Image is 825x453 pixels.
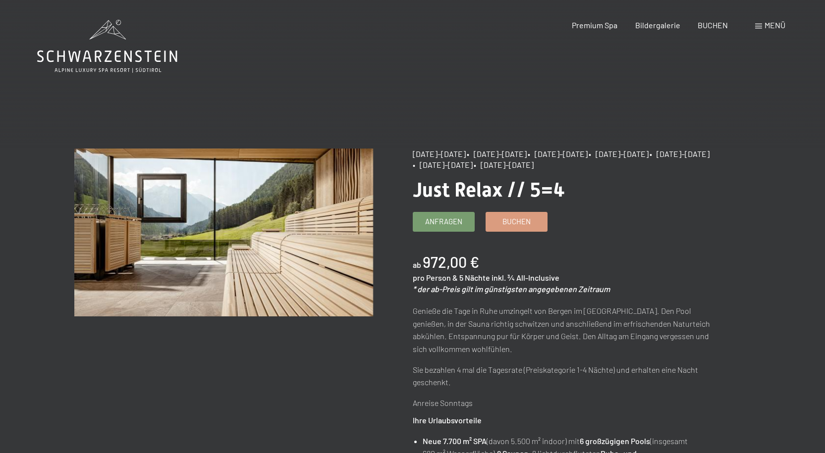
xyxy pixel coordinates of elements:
[413,260,421,269] span: ab
[459,273,490,282] span: 5 Nächte
[413,160,473,169] span: • [DATE]–[DATE]
[413,284,610,294] em: * der ab-Preis gilt im günstigsten angegebenen Zeitraum
[74,149,373,316] img: Just Relax // 5=4
[486,212,547,231] a: Buchen
[413,212,474,231] a: Anfragen
[425,216,462,227] span: Anfragen
[765,20,785,30] span: Menü
[423,436,487,446] strong: Neue 7.700 m² SPA
[413,273,458,282] span: pro Person &
[502,216,531,227] span: Buchen
[413,178,565,201] span: Just Relax // 5=4
[413,397,712,409] p: Anreise Sonntags
[580,436,650,446] strong: 6 großzügigen Pools
[423,253,479,271] b: 972,00 €
[589,149,649,158] span: • [DATE]–[DATE]
[650,149,710,158] span: • [DATE]–[DATE]
[413,304,712,355] p: Genieße die Tage in Ruhe umzingelt von Bergen im [GEOGRAPHIC_DATA]. Den Pool genießen, in der Sau...
[635,20,680,30] a: Bildergalerie
[413,415,482,425] strong: Ihre Urlaubsvorteile
[413,363,712,389] p: Sie bezahlen 4 mal die Tagesrate (Preiskategorie 1-4 Nächte) und erhalten eine Nacht geschenkt.
[528,149,588,158] span: • [DATE]–[DATE]
[572,20,617,30] a: Premium Spa
[698,20,728,30] a: BUCHEN
[467,149,527,158] span: • [DATE]–[DATE]
[492,273,559,282] span: inkl. ¾ All-Inclusive
[413,149,466,158] span: [DATE]–[DATE]
[474,160,534,169] span: • [DATE]–[DATE]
